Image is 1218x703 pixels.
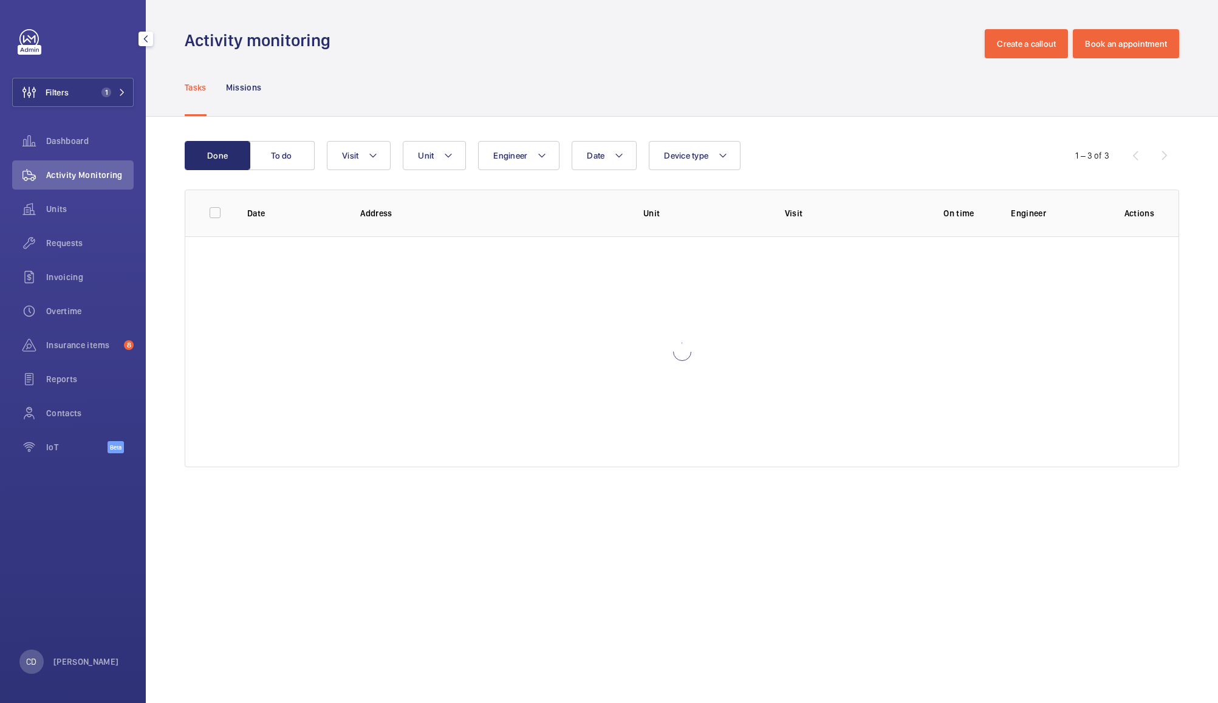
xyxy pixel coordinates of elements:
[249,141,315,170] button: To do
[247,207,341,219] p: Date
[985,29,1068,58] button: Create a callout
[1011,207,1104,219] p: Engineer
[185,141,250,170] button: Done
[46,373,134,385] span: Reports
[46,169,134,181] span: Activity Monitoring
[101,87,111,97] span: 1
[46,407,134,419] span: Contacts
[124,340,134,350] span: 8
[46,271,134,283] span: Invoicing
[418,151,434,160] span: Unit
[493,151,527,160] span: Engineer
[327,141,391,170] button: Visit
[1124,207,1154,219] p: Actions
[360,207,624,219] p: Address
[342,151,358,160] span: Visit
[46,305,134,317] span: Overtime
[785,207,907,219] p: Visit
[587,151,604,160] span: Date
[46,237,134,249] span: Requests
[572,141,637,170] button: Date
[108,441,124,453] span: Beta
[664,151,708,160] span: Device type
[185,29,338,52] h1: Activity monitoring
[53,656,119,668] p: [PERSON_NAME]
[46,339,119,351] span: Insurance items
[649,141,741,170] button: Device type
[226,81,262,94] p: Missions
[1075,149,1109,162] div: 1 – 3 of 3
[478,141,559,170] button: Engineer
[185,81,207,94] p: Tasks
[46,441,108,453] span: IoT
[926,207,992,219] p: On time
[46,203,134,215] span: Units
[12,78,134,107] button: Filters1
[643,207,765,219] p: Unit
[46,86,69,98] span: Filters
[1073,29,1179,58] button: Book an appointment
[403,141,466,170] button: Unit
[26,656,36,668] p: CD
[46,135,134,147] span: Dashboard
